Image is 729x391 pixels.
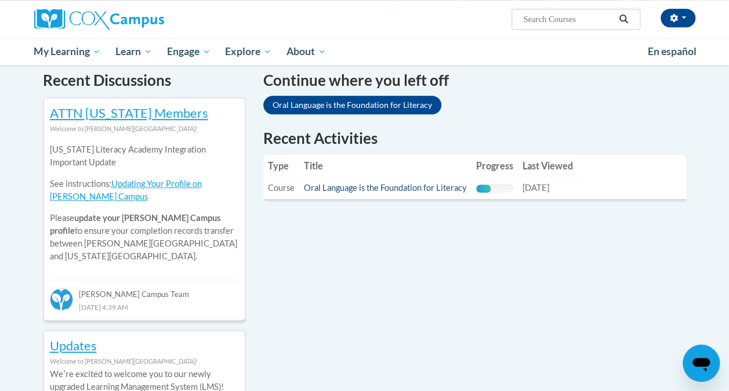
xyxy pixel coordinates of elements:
[263,128,687,149] h1: Recent Activities
[648,45,697,57] span: En español
[522,12,615,26] input: Search Courses
[50,280,239,301] div: [PERSON_NAME] Campus Team
[683,345,720,382] iframe: Button to launch messaging window
[50,143,239,169] p: [US_STATE] Literacy Academy Integration Important Update
[108,38,159,65] a: Learn
[26,38,704,65] div: Main menu
[50,288,73,311] img: Cox Campus Team
[299,154,472,178] th: Title
[115,45,152,59] span: Learn
[50,355,239,368] div: Welcome to [PERSON_NAME][GEOGRAPHIC_DATA]!
[34,45,100,59] span: My Learning
[518,154,578,178] th: Last Viewed
[217,38,279,65] a: Explore
[27,38,108,65] a: My Learning
[50,213,220,236] b: update your [PERSON_NAME] Campus profile
[159,38,218,65] a: Engage
[50,105,208,121] a: ATTN [US_STATE] Members
[476,184,491,193] div: Progress, %
[50,178,239,203] p: See instructions:
[50,135,239,271] div: Please to ensure your completion records transfer between [PERSON_NAME][GEOGRAPHIC_DATA] and [US_...
[523,183,549,193] span: [DATE]
[286,45,326,59] span: About
[263,96,441,114] a: Oral Language is the Foundation for Literacy
[50,301,239,313] div: [DATE] 4:39 AM
[43,69,246,92] h4: Recent Discussions
[167,45,211,59] span: Engage
[615,12,632,26] button: Search
[50,338,97,353] a: Updates
[50,179,202,201] a: Updating Your Profile on [PERSON_NAME] Campus
[34,9,164,30] img: Cox Campus
[263,154,299,178] th: Type
[279,38,333,65] a: About
[50,122,239,135] div: Welcome to [PERSON_NAME][GEOGRAPHIC_DATA]!
[472,154,518,178] th: Progress
[640,39,704,64] a: En español
[661,9,695,27] button: Account Settings
[304,183,467,193] a: Oral Language is the Foundation for Literacy
[34,9,243,30] a: Cox Campus
[263,69,687,92] h4: Continue where you left off
[268,183,295,193] span: Course
[225,45,271,59] span: Explore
